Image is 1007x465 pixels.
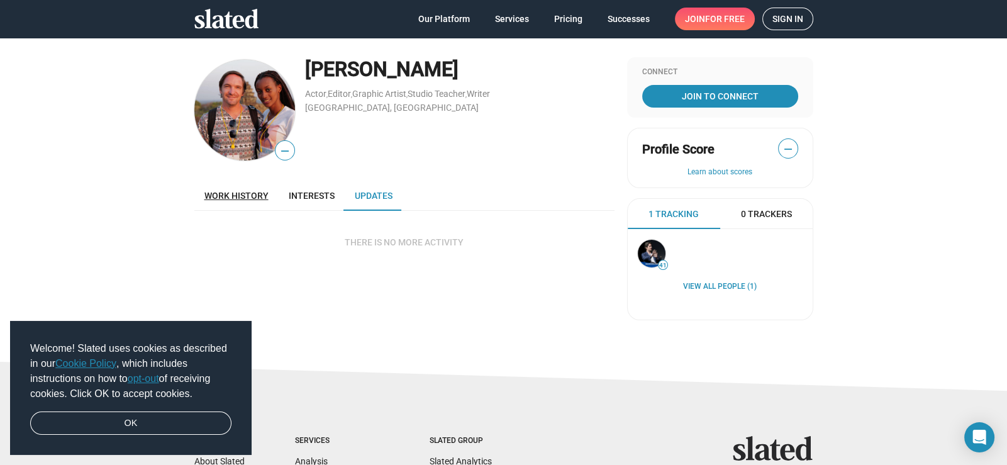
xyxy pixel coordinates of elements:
a: opt-out [128,373,159,384]
button: There is no more activity [335,231,474,254]
span: 0 Trackers [741,208,792,220]
button: Learn about scores [642,167,798,177]
span: 41 [659,262,667,269]
span: , [326,91,328,98]
span: Updates [355,191,392,201]
span: Pricing [554,8,582,30]
span: Join [685,8,745,30]
a: Cookie Policy [55,358,116,369]
a: Join To Connect [642,85,798,108]
a: Pricing [544,8,593,30]
span: Work history [204,191,269,201]
div: Connect [642,67,798,77]
div: Open Intercom Messenger [964,422,994,452]
div: [PERSON_NAME] [305,56,615,83]
a: [GEOGRAPHIC_DATA], [GEOGRAPHIC_DATA] [305,103,479,113]
a: Sign in [762,8,813,30]
div: cookieconsent [10,321,252,456]
span: , [465,91,467,98]
div: Services [295,436,379,446]
span: , [351,91,352,98]
span: There is no more activity [345,231,464,254]
span: for free [705,8,745,30]
span: Successes [608,8,650,30]
span: Welcome! Slated uses cookies as described in our , which includes instructions on how to of recei... [30,341,231,401]
div: Slated Group [430,436,515,446]
a: Successes [598,8,660,30]
a: Editor [328,89,351,99]
a: Our Platform [408,8,480,30]
a: Services [485,8,539,30]
span: Services [495,8,529,30]
a: Work history [194,181,279,211]
span: Our Platform [418,8,470,30]
a: View all People (1) [683,282,757,292]
a: Writer [467,89,490,99]
a: Actor [305,89,326,99]
span: — [779,141,798,157]
span: Join To Connect [645,85,796,108]
span: — [275,143,294,159]
a: Interests [279,181,345,211]
a: Joinfor free [675,8,755,30]
span: Sign in [772,8,803,30]
a: Updates [345,181,403,211]
span: Interests [289,191,335,201]
img: Shawn Petche [194,60,295,160]
a: dismiss cookie message [30,412,231,435]
span: 1 Tracking [648,208,699,220]
a: Studio Teacher [408,89,465,99]
a: Graphic Artist [352,89,406,99]
span: , [406,91,408,98]
span: Profile Score [642,141,715,158]
img: Stephan Paternot [638,240,665,267]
